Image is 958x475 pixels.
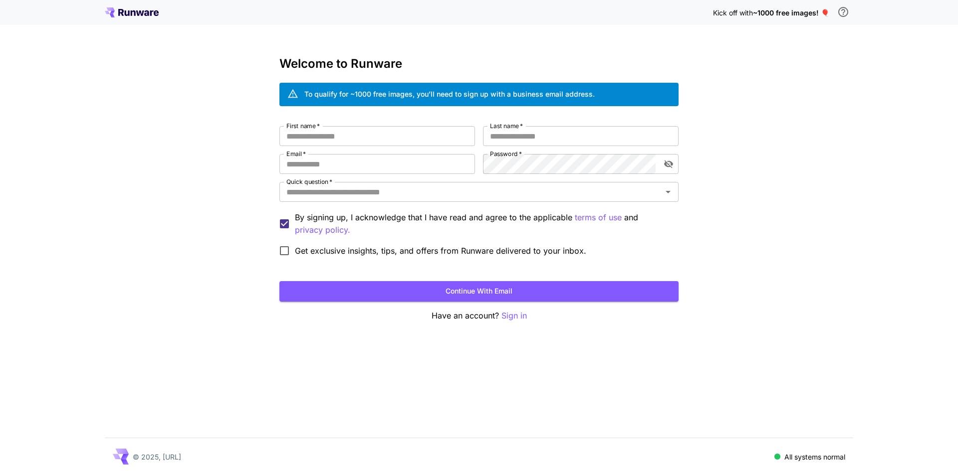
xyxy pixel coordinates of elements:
p: Have an account? [279,310,679,322]
div: To qualify for ~1000 free images, you’ll need to sign up with a business email address. [304,89,595,99]
button: toggle password visibility [660,155,678,173]
span: ~1000 free images! 🎈 [753,8,829,17]
label: Quick question [286,177,332,186]
label: Last name [490,122,523,130]
p: By signing up, I acknowledge that I have read and agree to the applicable and [295,211,671,236]
label: First name [286,122,320,130]
p: privacy policy. [295,224,350,236]
p: terms of use [575,211,622,224]
button: By signing up, I acknowledge that I have read and agree to the applicable terms of use and [295,224,350,236]
button: Continue with email [279,281,679,302]
h3: Welcome to Runware [279,57,679,71]
span: Kick off with [713,8,753,17]
button: Sign in [501,310,527,322]
button: By signing up, I acknowledge that I have read and agree to the applicable and privacy policy. [575,211,622,224]
label: Password [490,150,522,158]
p: All systems normal [784,452,845,462]
button: In order to qualify for free credit, you need to sign up with a business email address and click ... [833,2,853,22]
span: Get exclusive insights, tips, and offers from Runware delivered to your inbox. [295,245,586,257]
p: © 2025, [URL] [133,452,181,462]
button: Open [661,185,675,199]
label: Email [286,150,306,158]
